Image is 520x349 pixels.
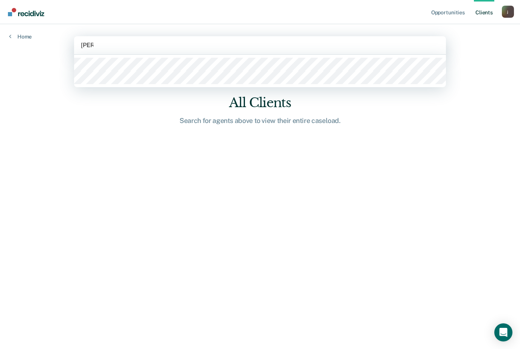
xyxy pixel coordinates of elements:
img: Recidiviz [8,8,44,16]
div: Search for agents above to view their entire caseload. [139,117,381,125]
div: Open Intercom Messenger [494,323,512,341]
div: All Clients [139,95,381,111]
button: Profile dropdown button [502,6,514,18]
a: Home [9,33,32,40]
div: j [502,6,514,18]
